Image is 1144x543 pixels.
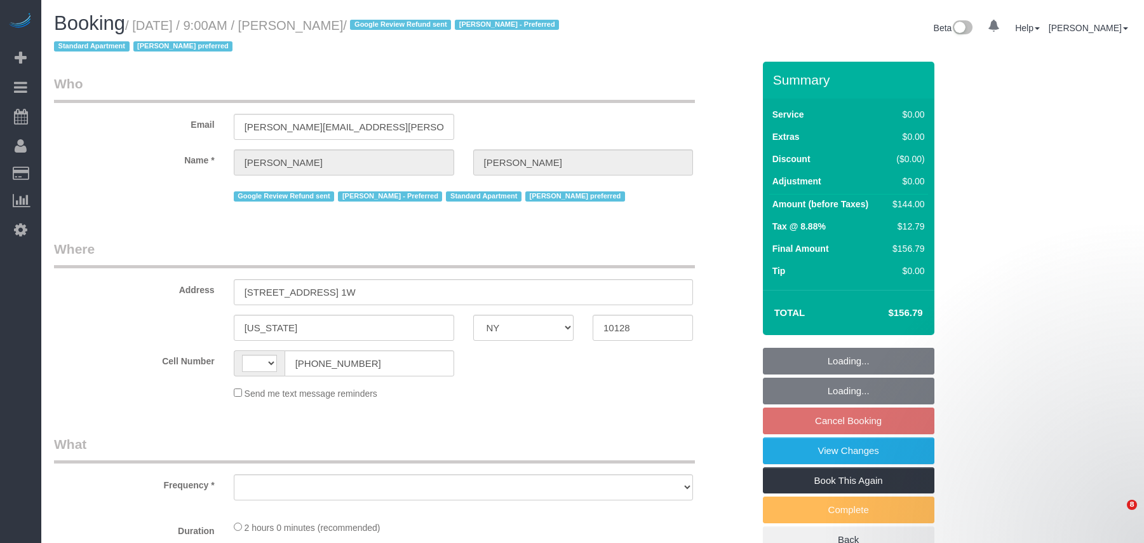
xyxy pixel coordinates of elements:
span: Send me text message reminders [245,388,377,399]
div: $12.79 [887,220,924,233]
label: Tip [772,265,786,277]
a: Help [1015,23,1040,33]
label: Extras [772,130,800,143]
small: / [DATE] / 9:00AM / [PERSON_NAME] [54,18,563,54]
h3: Summary [773,72,928,87]
input: Email [234,114,454,140]
a: [PERSON_NAME] [1049,23,1128,33]
div: $0.00 [887,175,924,188]
label: Name * [44,149,224,167]
label: Tax @ 8.88% [772,220,826,233]
div: $144.00 [887,198,924,210]
input: Last Name [473,149,694,175]
span: Booking [54,12,125,34]
h4: $156.79 [850,308,922,319]
label: Service [772,108,804,121]
span: [PERSON_NAME] preferred [133,41,233,52]
strong: Total [774,307,805,318]
label: Amount (before Taxes) [772,198,868,210]
label: Duration [44,520,224,537]
legend: Where [54,240,695,268]
label: Frequency * [44,474,224,491]
input: First Name [234,149,454,175]
span: Google Review Refund sent [234,191,335,202]
div: $0.00 [887,265,924,277]
span: 8 [1127,500,1137,510]
label: Cell Number [44,350,224,368]
span: [PERSON_NAME] - Preferred [455,20,559,30]
span: Google Review Refund sent [350,20,451,30]
img: Automaid Logo [8,13,33,31]
a: View Changes [763,437,934,464]
label: Final Amount [772,242,829,255]
legend: Who [54,74,695,103]
a: Beta [934,23,973,33]
div: ($0.00) [887,153,924,165]
input: Cell Number [285,350,454,376]
div: $0.00 [887,108,924,121]
legend: What [54,435,695,464]
div: $156.79 [887,242,924,255]
span: [PERSON_NAME] preferred [525,191,625,202]
a: Book This Again [763,467,934,494]
span: [PERSON_NAME] - Preferred [338,191,442,202]
input: City [234,315,454,341]
img: New interface [952,20,972,37]
label: Discount [772,153,811,165]
span: Standard Apartment [446,191,522,202]
div: $0.00 [887,130,924,143]
input: Zip Code [593,315,693,341]
label: Address [44,279,224,296]
label: Email [44,114,224,131]
iframe: Intercom live chat [1101,500,1131,530]
label: Adjustment [772,175,821,188]
span: Standard Apartment [54,41,130,52]
span: 2 hours 0 minutes (recommended) [245,523,380,533]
